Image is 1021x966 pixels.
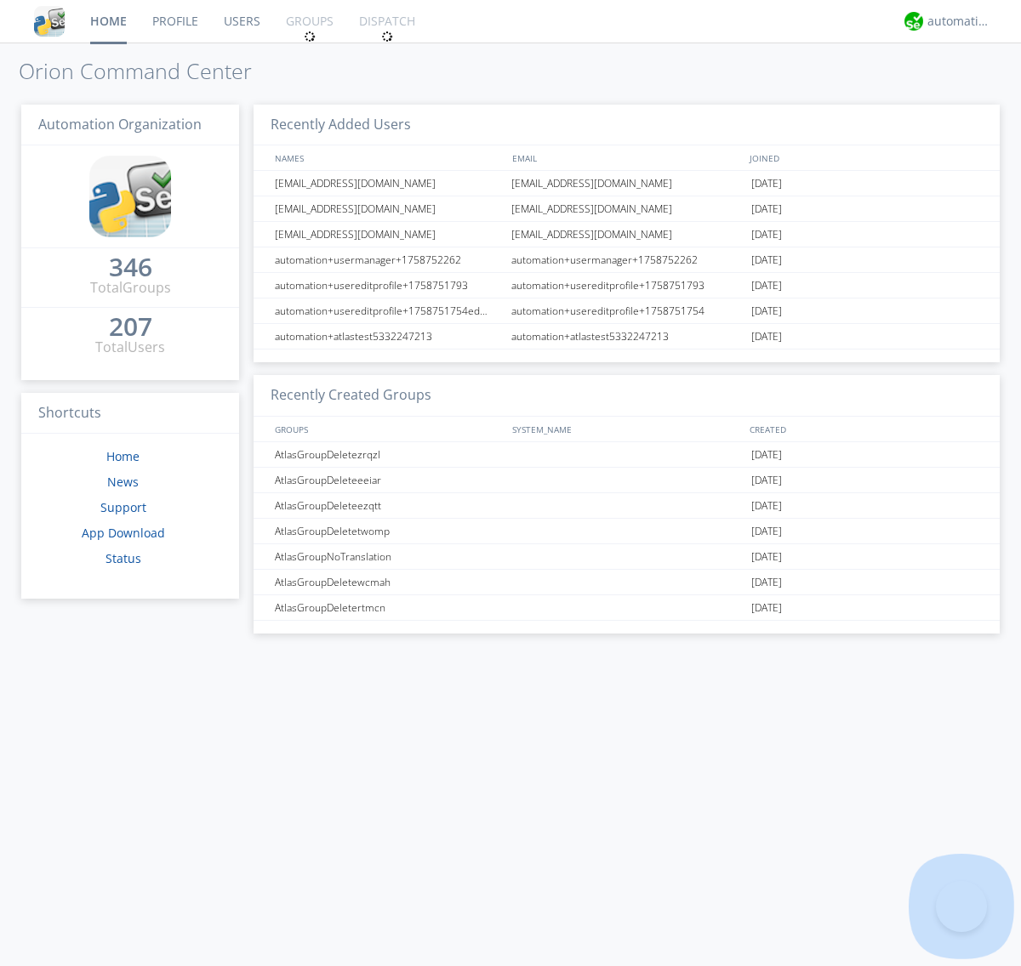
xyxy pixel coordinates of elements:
[751,519,782,544] span: [DATE]
[254,519,1000,544] a: AtlasGroupDeletetwomp[DATE]
[751,570,782,595] span: [DATE]
[751,171,782,196] span: [DATE]
[254,544,1000,570] a: AtlasGroupNoTranslation[DATE]
[254,595,1000,621] a: AtlasGroupDeletertmcn[DATE]
[109,318,152,338] a: 207
[34,6,65,37] img: cddb5a64eb264b2086981ab96f4c1ba7
[109,259,152,276] div: 346
[107,474,139,490] a: News
[89,156,171,237] img: cddb5a64eb264b2086981ab96f4c1ba7
[927,13,991,30] div: automation+atlas
[507,273,747,298] div: automation+usereditprofile+1758751793
[508,417,745,441] div: SYSTEM_NAME
[271,570,506,594] div: AtlasGroupDeletewcmah
[507,196,747,221] div: [EMAIL_ADDRESS][DOMAIN_NAME]
[271,298,506,323] div: automation+usereditprofile+1758751754editedautomation+usereditprofile+1758751754
[751,544,782,570] span: [DATE]
[271,145,504,170] div: NAMES
[254,375,1000,417] h3: Recently Created Groups
[751,468,782,493] span: [DATE]
[109,318,152,335] div: 207
[254,493,1000,519] a: AtlasGroupDeleteezqtt[DATE]
[271,222,506,247] div: [EMAIL_ADDRESS][DOMAIN_NAME]
[507,222,747,247] div: [EMAIL_ADDRESS][DOMAIN_NAME]
[21,393,239,435] h3: Shortcuts
[507,324,747,349] div: automation+atlastest5332247213
[254,570,1000,595] a: AtlasGroupDeletewcmah[DATE]
[271,544,506,569] div: AtlasGroupNoTranslation
[109,259,152,278] a: 346
[254,105,1000,146] h3: Recently Added Users
[751,247,782,273] span: [DATE]
[90,278,171,298] div: Total Groups
[507,298,747,323] div: automation+usereditprofile+1758751754
[271,417,504,441] div: GROUPS
[751,324,782,349] span: [DATE]
[745,417,984,441] div: CREATED
[271,468,506,492] div: AtlasGroupDeleteeeiar
[271,247,506,272] div: automation+usermanager+1758752262
[271,595,506,620] div: AtlasGroupDeletertmcn
[254,468,1000,493] a: AtlasGroupDeleteeeiar[DATE]
[271,196,506,221] div: [EMAIL_ADDRESS][DOMAIN_NAME]
[254,196,1000,222] a: [EMAIL_ADDRESS][DOMAIN_NAME][EMAIL_ADDRESS][DOMAIN_NAME][DATE]
[95,338,165,357] div: Total Users
[82,525,165,541] a: App Download
[751,595,782,621] span: [DATE]
[745,145,984,170] div: JOINED
[254,247,1000,273] a: automation+usermanager+1758752262automation+usermanager+1758752262[DATE]
[936,881,987,932] iframe: Toggle Customer Support
[751,222,782,247] span: [DATE]
[254,171,1000,196] a: [EMAIL_ADDRESS][DOMAIN_NAME][EMAIL_ADDRESS][DOMAIN_NAME][DATE]
[507,171,747,196] div: [EMAIL_ADDRESS][DOMAIN_NAME]
[254,222,1000,247] a: [EMAIL_ADDRESS][DOMAIN_NAME][EMAIL_ADDRESS][DOMAIN_NAME][DATE]
[507,247,747,272] div: automation+usermanager+1758752262
[100,499,146,515] a: Support
[271,273,506,298] div: automation+usereditprofile+1758751793
[254,298,1000,324] a: automation+usereditprofile+1758751754editedautomation+usereditprofile+1758751754automation+usered...
[38,115,202,134] span: Automation Organization
[271,171,506,196] div: [EMAIL_ADDRESS][DOMAIN_NAME]
[751,273,782,298] span: [DATE]
[254,324,1000,349] a: automation+atlastest5332247213automation+atlastest5332247213[DATE]
[508,145,745,170] div: EMAIL
[271,442,506,467] div: AtlasGroupDeletezrqzl
[254,273,1000,298] a: automation+usereditprofile+1758751793automation+usereditprofile+1758751793[DATE]
[751,493,782,519] span: [DATE]
[271,493,506,518] div: AtlasGroupDeleteezqtt
[381,31,393,43] img: spin.svg
[271,519,506,543] div: AtlasGroupDeletetwomp
[271,324,506,349] div: automation+atlastest5332247213
[904,12,923,31] img: d2d01cd9b4174d08988066c6d424eccd
[751,196,782,222] span: [DATE]
[751,442,782,468] span: [DATE]
[106,448,140,464] a: Home
[254,442,1000,468] a: AtlasGroupDeletezrqzl[DATE]
[304,31,316,43] img: spin.svg
[106,550,141,566] a: Status
[751,298,782,324] span: [DATE]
